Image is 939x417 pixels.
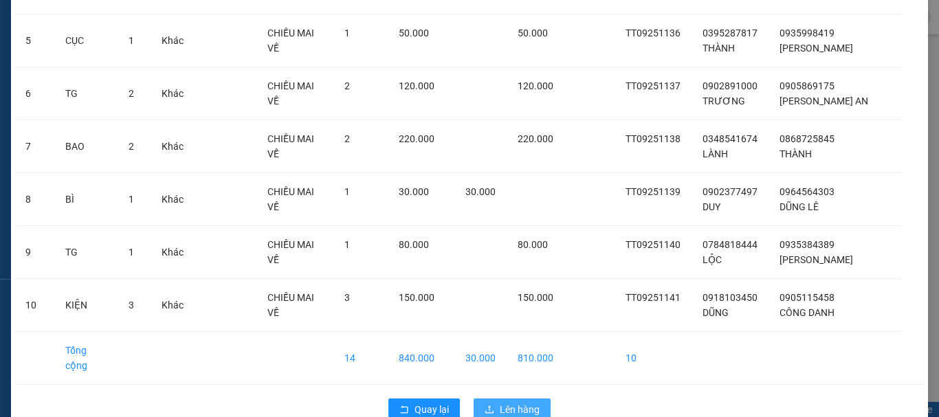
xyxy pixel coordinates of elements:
span: 1 [344,186,350,197]
span: 120.000 [399,80,434,91]
span: 150.000 [518,292,553,303]
span: 30.000 [399,186,429,197]
span: LỘC [703,254,722,265]
span: THÀNH [780,148,812,159]
span: 0868725845 [780,133,835,144]
td: 6 [14,67,54,120]
span: 150.000 [399,292,434,303]
td: 14 [333,332,388,385]
span: 80.000 [518,239,548,250]
span: environment [95,91,104,101]
td: 810.000 [507,332,564,385]
span: 0395287817 [703,27,758,38]
td: TG [54,226,118,279]
span: 1 [129,35,134,46]
span: TRƯƠNG [703,95,745,106]
li: VP BX Ngọc Hồi - Kon Tum [95,58,183,89]
span: 50.000 [518,27,548,38]
td: TG [54,67,118,120]
span: CHIỀU MAI VỀ [267,292,314,318]
span: 3 [344,292,350,303]
span: THÀNH [703,43,735,54]
span: 0348541674 [703,133,758,144]
span: Lên hàng [500,402,540,417]
span: CHIỀU MAI VỀ [267,186,314,212]
span: 0935384389 [780,239,835,250]
span: 3 [129,300,134,311]
td: 5 [14,14,54,67]
td: 8 [14,173,54,226]
span: 0784818444 [703,239,758,250]
span: 0905115458 [780,292,835,303]
span: TT09251140 [626,239,681,250]
span: Quay lại [415,402,449,417]
span: 0902891000 [703,80,758,91]
td: Tổng cộng [54,332,118,385]
span: DŨNG LÊ [780,201,819,212]
span: 2 [129,88,134,99]
td: Khác [151,120,195,173]
span: [PERSON_NAME] [780,43,853,54]
b: khu C30-lô B5-Q10 [7,76,82,102]
span: 80.000 [399,239,429,250]
span: CHIỀU MAI VỀ [267,133,314,159]
span: LÀNH [703,148,728,159]
span: TT09251136 [626,27,681,38]
span: 1 [129,194,134,205]
td: BAO [54,120,118,173]
span: 220.000 [518,133,553,144]
span: 2 [344,80,350,91]
span: 2 [344,133,350,144]
td: 7 [14,120,54,173]
span: 0935998419 [780,27,835,38]
span: 50.000 [399,27,429,38]
span: TT09251141 [626,292,681,303]
span: 2 [129,141,134,152]
td: Khác [151,67,195,120]
td: CỤC [54,14,118,67]
span: [PERSON_NAME] [780,254,853,265]
td: 840.000 [388,332,454,385]
span: TT09251138 [626,133,681,144]
span: environment [7,76,16,86]
td: Khác [151,226,195,279]
span: 0905869175 [780,80,835,91]
td: 30.000 [454,332,507,385]
span: 0902377497 [703,186,758,197]
span: CHIỀU MAI VỀ [267,239,314,265]
span: 1 [344,239,350,250]
td: Khác [151,279,195,332]
span: CHIỀU MAI VỀ [267,80,314,106]
span: 0918103450 [703,292,758,303]
span: TT09251137 [626,80,681,91]
td: Khác [151,173,195,226]
span: 1 [129,247,134,258]
span: 30.000 [465,186,496,197]
li: Tân Anh [7,7,199,33]
span: TT09251139 [626,186,681,197]
td: 10 [615,332,692,385]
span: [PERSON_NAME] AN [780,95,868,106]
span: rollback [399,405,409,416]
span: DUY [703,201,720,212]
span: 0964564303 [780,186,835,197]
td: BÌ [54,173,118,226]
span: DŨNG [703,307,729,318]
span: 220.000 [399,133,434,144]
td: KIỆN [54,279,118,332]
img: logo.jpg [7,7,55,55]
td: 10 [14,279,54,332]
td: Khác [151,14,195,67]
span: 120.000 [518,80,553,91]
span: CÔNG DANH [780,307,835,318]
span: upload [485,405,494,416]
span: 1 [344,27,350,38]
span: CHIỀU MAI VỀ [267,27,314,54]
li: VP [PERSON_NAME] [7,58,95,74]
td: 9 [14,226,54,279]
